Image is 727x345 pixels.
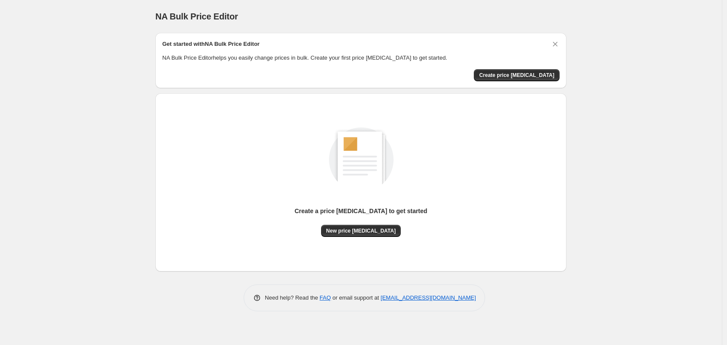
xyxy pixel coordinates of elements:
[265,294,320,301] span: Need help? Read the
[326,227,396,234] span: New price [MEDICAL_DATA]
[331,294,381,301] span: or email support at
[162,40,260,48] h2: Get started with NA Bulk Price Editor
[474,69,560,81] button: Create price change job
[162,54,560,62] p: NA Bulk Price Editor helps you easily change prices in bulk. Create your first price [MEDICAL_DAT...
[155,12,238,21] span: NA Bulk Price Editor
[295,207,428,215] p: Create a price [MEDICAL_DATA] to get started
[551,40,560,48] button: Dismiss card
[381,294,476,301] a: [EMAIL_ADDRESS][DOMAIN_NAME]
[321,225,401,237] button: New price [MEDICAL_DATA]
[479,72,554,79] span: Create price [MEDICAL_DATA]
[320,294,331,301] a: FAQ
